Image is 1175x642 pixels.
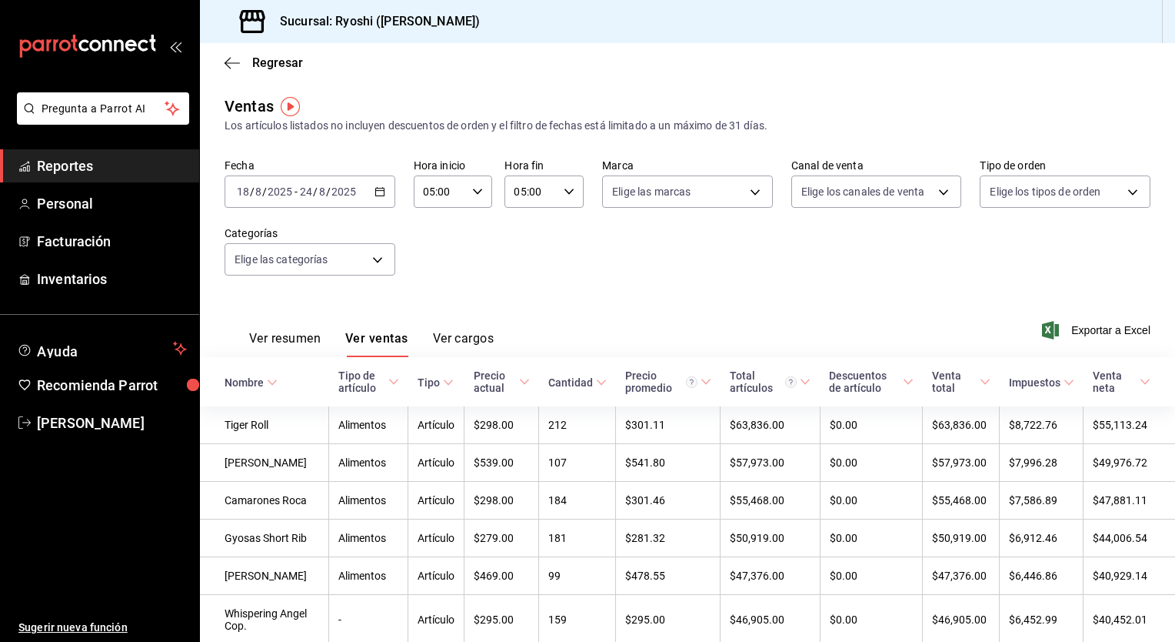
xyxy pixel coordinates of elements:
div: Precio promedio [625,369,697,394]
div: Venta neta [1093,369,1137,394]
span: / [262,186,267,198]
td: $6,912.46 [1000,520,1083,557]
td: $0.00 [820,406,922,444]
span: Nombre [225,376,278,389]
td: $0.00 [820,444,922,482]
span: [PERSON_NAME] [37,413,187,433]
td: $44,006.54 [1083,520,1175,557]
td: Artículo [408,406,464,444]
svg: Precio promedio = Total artículos / cantidad [686,376,697,388]
input: ---- [267,186,293,198]
a: Pregunta a Parrot AI [11,112,189,128]
td: $49,976.72 [1083,444,1175,482]
input: ---- [331,186,357,198]
img: Tooltip marker [281,97,300,116]
td: $541.80 [616,444,721,482]
span: Cantidad [548,376,607,389]
td: Alimentos [329,520,408,557]
label: Canal de venta [791,160,962,171]
td: Alimentos [329,482,408,520]
div: Nombre [225,376,264,389]
button: Ver ventas [345,331,408,357]
td: $0.00 [820,482,922,520]
td: $47,376.00 [923,557,1000,595]
div: Ventas [225,95,274,118]
span: Elige las categorías [235,252,328,267]
span: / [326,186,331,198]
span: Impuestos [1009,376,1074,389]
td: $57,973.00 [721,444,820,482]
span: Pregunta a Parrot AI [42,101,165,117]
td: 181 [539,520,616,557]
td: Artículo [408,482,464,520]
span: Venta total [932,369,990,394]
span: Personal [37,193,187,214]
span: Elige las marcas [612,184,691,199]
td: Artículo [408,520,464,557]
span: Facturación [37,231,187,252]
td: $63,836.00 [721,406,820,444]
td: Alimentos [329,406,408,444]
span: Tipo [418,376,454,389]
span: Recomienda Parrot [37,375,187,396]
span: Sugerir nueva función [18,620,187,636]
input: -- [318,186,326,198]
td: $7,996.28 [1000,444,1083,482]
span: Total artículos [730,369,811,394]
td: $63,836.00 [923,406,1000,444]
span: Precio actual [474,369,530,394]
td: $539.00 [464,444,539,482]
td: $0.00 [820,520,922,557]
td: $0.00 [820,557,922,595]
td: $50,919.00 [923,520,1000,557]
div: Los artículos listados no incluyen descuentos de orden y el filtro de fechas está limitado a un m... [225,118,1150,134]
button: open_drawer_menu [169,40,181,52]
span: - [295,186,298,198]
td: $40,929.14 [1083,557,1175,595]
label: Hora inicio [414,160,493,171]
td: Alimentos [329,557,408,595]
div: Tipo [418,376,440,389]
td: $281.32 [616,520,721,557]
td: [PERSON_NAME] [200,557,329,595]
td: $298.00 [464,406,539,444]
span: Reportes [37,155,187,176]
td: $8,722.76 [1000,406,1083,444]
label: Marca [602,160,773,171]
td: $55,468.00 [923,482,1000,520]
td: $50,919.00 [721,520,820,557]
td: $55,468.00 [721,482,820,520]
button: Exportar a Excel [1045,321,1150,339]
td: Gyosas Short Rib [200,520,329,557]
div: Total artículos [730,369,797,394]
button: Ver cargos [433,331,494,357]
label: Hora fin [504,160,584,171]
td: 99 [539,557,616,595]
input: -- [236,186,250,198]
td: 184 [539,482,616,520]
span: Inventarios [37,269,187,289]
label: Categorías [225,228,395,239]
div: Impuestos [1009,376,1060,389]
span: Venta neta [1093,369,1150,394]
td: $47,376.00 [721,557,820,595]
div: Venta total [932,369,977,394]
label: Tipo de orden [980,160,1150,171]
span: Precio promedio [625,369,711,394]
button: Pregunta a Parrot AI [17,92,189,125]
td: $55,113.24 [1083,406,1175,444]
td: Alimentos [329,444,408,482]
td: Artículo [408,557,464,595]
span: Tipo de artículo [338,369,399,394]
input: -- [299,186,313,198]
div: Tipo de artículo [338,369,385,394]
span: Regresar [252,55,303,70]
button: Regresar [225,55,303,70]
td: 212 [539,406,616,444]
td: $301.46 [616,482,721,520]
td: Camarones Roca [200,482,329,520]
td: $478.55 [616,557,721,595]
td: Artículo [408,444,464,482]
